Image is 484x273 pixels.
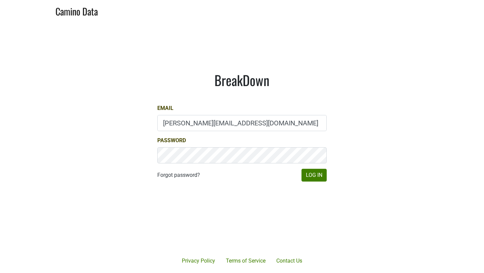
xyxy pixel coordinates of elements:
[55,3,98,18] a: Camino Data
[157,104,173,112] label: Email
[271,254,308,268] a: Contact Us
[157,72,327,88] h1: BreakDown
[157,171,200,179] a: Forgot password?
[220,254,271,268] a: Terms of Service
[301,169,327,182] button: Log In
[157,136,186,145] label: Password
[176,254,220,268] a: Privacy Policy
